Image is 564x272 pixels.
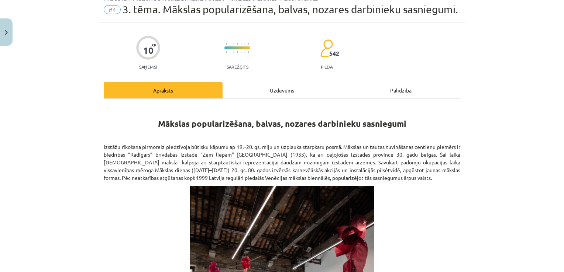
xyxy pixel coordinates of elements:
p: Saņemsi [136,64,160,69]
img: icon-short-line-57e1e144782c952c97e751825c79c345078a6d821885a25fce030b3d8c18986b.svg [226,51,227,53]
img: icon-short-line-57e1e144782c952c97e751825c79c345078a6d821885a25fce030b3d8c18986b.svg [226,43,227,45]
span: XP [151,43,156,47]
div: Uzdevums [223,82,341,98]
img: icon-short-line-57e1e144782c952c97e751825c79c345078a6d821885a25fce030b3d8c18986b.svg [244,51,245,53]
img: icon-short-line-57e1e144782c952c97e751825c79c345078a6d821885a25fce030b3d8c18986b.svg [233,51,234,53]
p: Izstāžu rīkošana pirmoreiz piedzīvoja būtisku kāpumu ap 19.–20. gs. miju un uzplauka starpkaru po... [104,143,460,182]
div: Palīdzība [341,82,460,98]
img: icon-short-line-57e1e144782c952c97e751825c79c345078a6d821885a25fce030b3d8c18986b.svg [244,43,245,45]
img: icon-short-line-57e1e144782c952c97e751825c79c345078a6d821885a25fce030b3d8c18986b.svg [233,43,234,45]
div: 10 [143,45,154,56]
img: icon-short-line-57e1e144782c952c97e751825c79c345078a6d821885a25fce030b3d8c18986b.svg [248,51,249,53]
img: icon-short-line-57e1e144782c952c97e751825c79c345078a6d821885a25fce030b3d8c18986b.svg [237,51,238,53]
p: Sarežģīts [227,64,248,69]
strong: Mākslas popularizēšana, balvas, nozares darbinieku sasniegumi [158,118,406,129]
span: 3. tēma. Mākslas popularizēšana, balvas, nozares darbinieku sasniegumi. [123,3,458,15]
div: Apraksts [104,82,223,98]
p: pilda [321,64,333,69]
span: 542 [329,50,339,57]
img: icon-close-lesson-0947bae3869378f0d4975bcd49f059093ad1ed9edebbc8119c70593378902aed.svg [5,30,8,35]
img: icon-short-line-57e1e144782c952c97e751825c79c345078a6d821885a25fce030b3d8c18986b.svg [237,43,238,45]
img: icon-short-line-57e1e144782c952c97e751825c79c345078a6d821885a25fce030b3d8c18986b.svg [248,43,249,45]
img: students-c634bb4e5e11cddfef0936a35e636f08e4e9abd3cc4e673bd6f9a4125e45ecb1.svg [320,39,333,57]
span: #4 [104,5,121,14]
